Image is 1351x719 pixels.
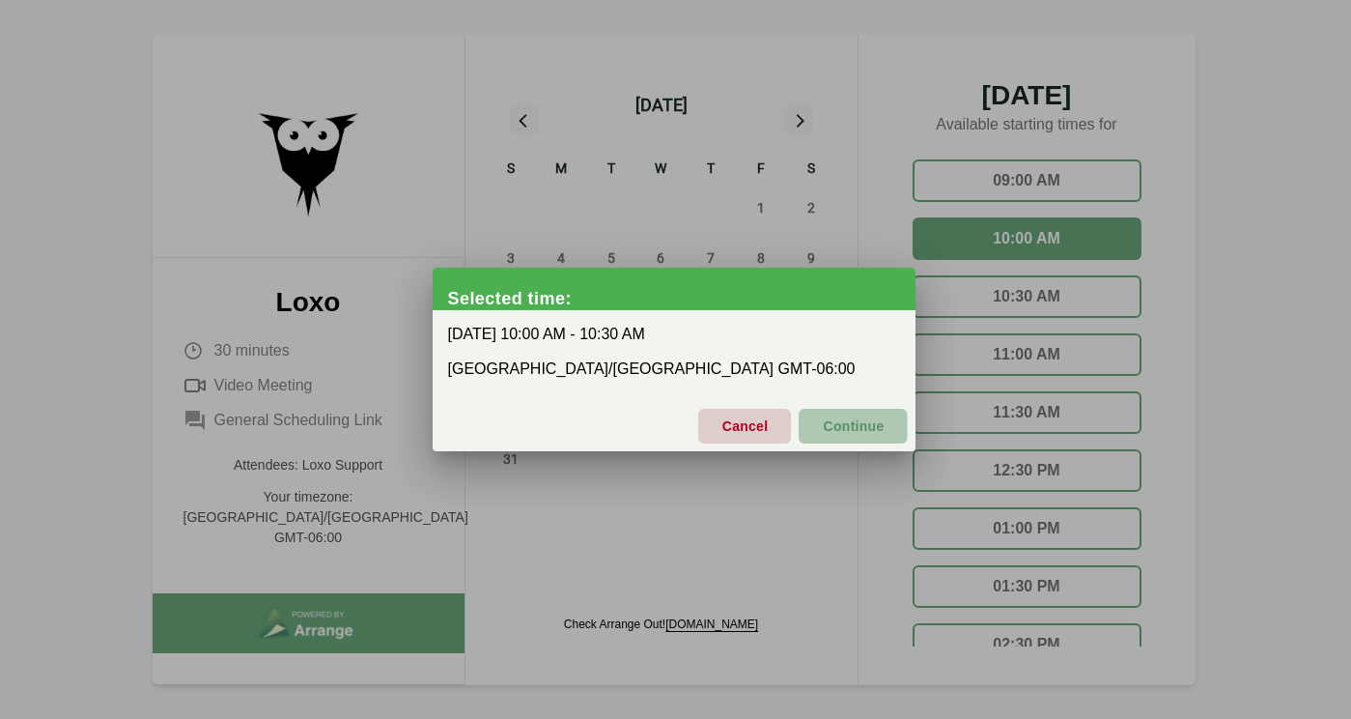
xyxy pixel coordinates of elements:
span: Cancel [721,406,769,446]
button: Cancel [698,409,792,444]
div: [DATE] 10:00 AM - 10:30 AM [GEOGRAPHIC_DATA]/[GEOGRAPHIC_DATA] GMT-06:00 [433,310,915,393]
button: Continue [799,409,907,444]
span: Continue [822,406,884,446]
div: Selected time: [448,289,915,308]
